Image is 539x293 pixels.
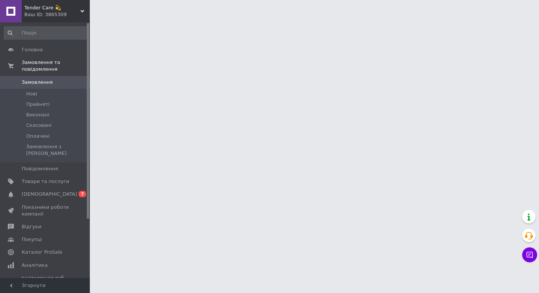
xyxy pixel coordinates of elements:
[24,4,80,11] span: Tender Care 💫
[26,101,49,108] span: Прийняті
[4,26,88,40] input: Пошук
[22,204,69,217] span: Показники роботи компанії
[24,11,90,18] div: Ваш ID: 3865309
[26,122,52,129] span: Скасовані
[79,191,86,197] span: 7
[22,46,43,53] span: Головна
[22,59,90,73] span: Замовлення та повідомлення
[22,249,62,256] span: Каталог ProSale
[26,112,49,118] span: Виконані
[22,223,41,230] span: Відгуки
[22,191,77,198] span: [DEMOGRAPHIC_DATA]
[22,79,53,86] span: Замовлення
[22,275,69,288] span: Інструменти веб-майстра та SEO
[22,236,42,243] span: Покупці
[22,178,69,185] span: Товари та послуги
[26,91,37,97] span: Нові
[22,165,58,172] span: Повідомлення
[26,133,50,140] span: Оплачені
[26,143,88,157] span: Замовлення з [PERSON_NAME]
[22,262,48,269] span: Аналітика
[522,247,537,262] button: Чат з покупцем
